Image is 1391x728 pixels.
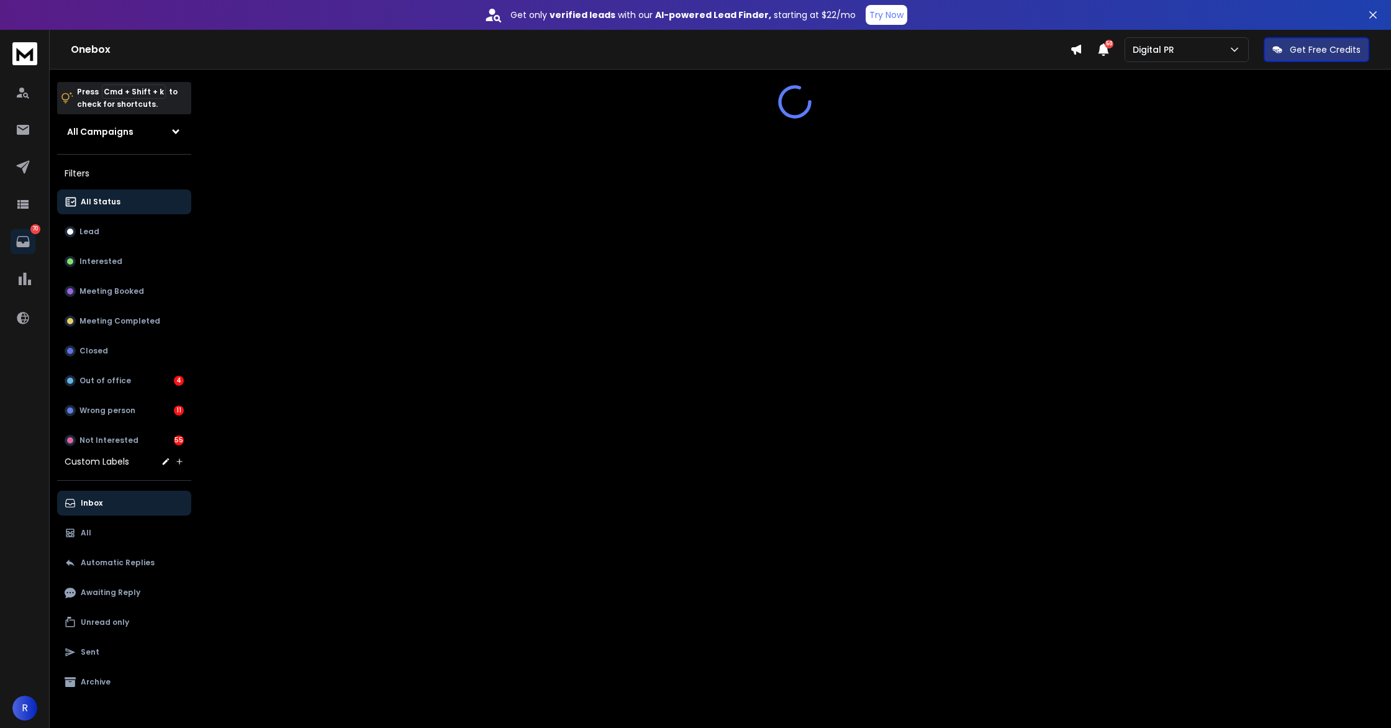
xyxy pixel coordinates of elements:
button: All [57,521,191,545]
p: Archive [81,677,111,687]
p: Meeting Completed [79,316,160,326]
button: Interested [57,249,191,274]
p: Out of office [79,376,131,386]
img: logo [12,42,37,65]
p: Awaiting Reply [81,588,140,598]
div: 11 [174,406,184,416]
button: Unread only [57,610,191,635]
button: Inbox [57,491,191,516]
p: Get Free Credits [1290,43,1361,56]
p: Unread only [81,617,129,627]
p: Digital PR [1133,43,1179,56]
h1: Onebox [71,42,1070,57]
p: Wrong person [79,406,135,416]
p: Not Interested [79,435,138,445]
p: All Status [81,197,120,207]
p: Lead [79,227,99,237]
p: Interested [79,257,122,266]
button: Get Free Credits [1264,37,1369,62]
h3: Filters [57,165,191,182]
button: Awaiting Reply [57,580,191,605]
p: Press to check for shortcuts. [77,86,178,111]
p: Inbox [81,498,102,508]
button: All Status [57,189,191,214]
p: Closed [79,346,108,356]
button: Not Interested55 [57,428,191,453]
p: All [81,528,91,538]
p: Sent [81,647,99,657]
span: Cmd + Shift + k [102,84,166,99]
button: Meeting Completed [57,309,191,334]
button: R [12,696,37,721]
button: All Campaigns [57,119,191,144]
div: 4 [174,376,184,386]
h3: Custom Labels [65,455,129,468]
button: Closed [57,339,191,363]
p: Get only with our starting at $22/mo [510,9,856,21]
span: 50 [1105,40,1113,48]
button: Wrong person11 [57,398,191,423]
p: Try Now [869,9,904,21]
button: Archive [57,670,191,694]
button: Out of office4 [57,368,191,393]
button: Sent [57,640,191,665]
button: Automatic Replies [57,550,191,575]
strong: AI-powered Lead Finder, [655,9,771,21]
strong: verified leads [550,9,615,21]
button: Try Now [866,5,907,25]
div: 55 [174,435,184,445]
button: Lead [57,219,191,244]
a: 70 [11,229,35,254]
p: Meeting Booked [79,286,144,296]
p: Automatic Replies [81,558,155,568]
p: 70 [30,224,40,234]
button: Meeting Booked [57,279,191,304]
h1: All Campaigns [67,125,134,138]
